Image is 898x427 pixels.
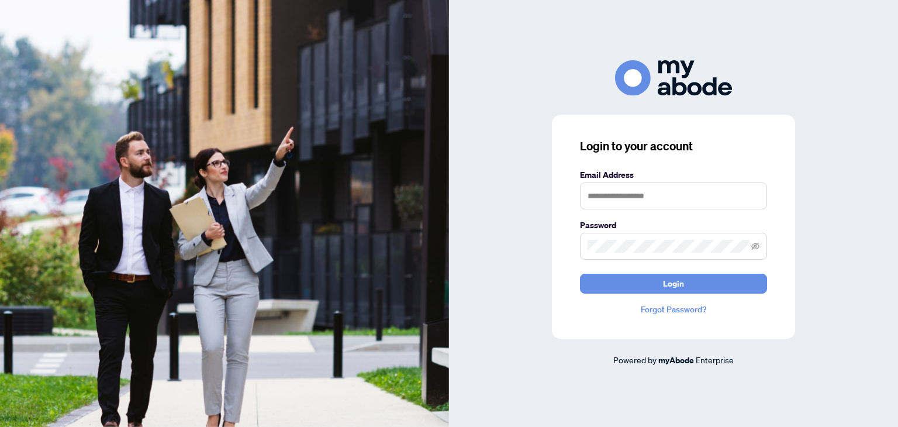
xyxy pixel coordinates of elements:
a: myAbode [658,354,694,367]
button: Login [580,274,767,294]
h3: Login to your account [580,138,767,154]
label: Email Address [580,168,767,181]
span: eye-invisible [751,242,759,250]
span: Login [663,274,684,293]
img: ma-logo [615,60,732,96]
label: Password [580,219,767,232]
a: Forgot Password? [580,303,767,316]
span: Enterprise [696,354,734,365]
span: Powered by [613,354,657,365]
